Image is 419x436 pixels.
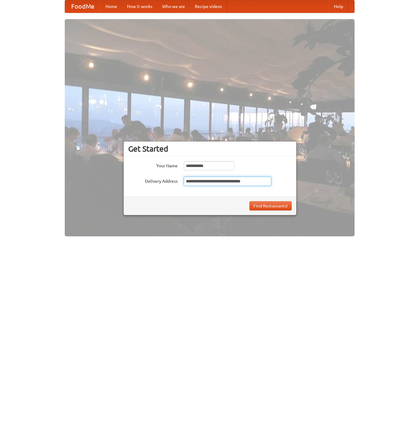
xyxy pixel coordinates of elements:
a: Recipe videos [190,0,227,13]
a: How it works [122,0,157,13]
a: Home [101,0,122,13]
a: Who we are [157,0,190,13]
h3: Get Started [128,144,292,153]
label: Your Name [128,161,178,169]
a: FoodMe [65,0,101,13]
button: Find Restaurants! [249,201,292,210]
label: Delivery Address [128,177,178,184]
a: Help [329,0,348,13]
